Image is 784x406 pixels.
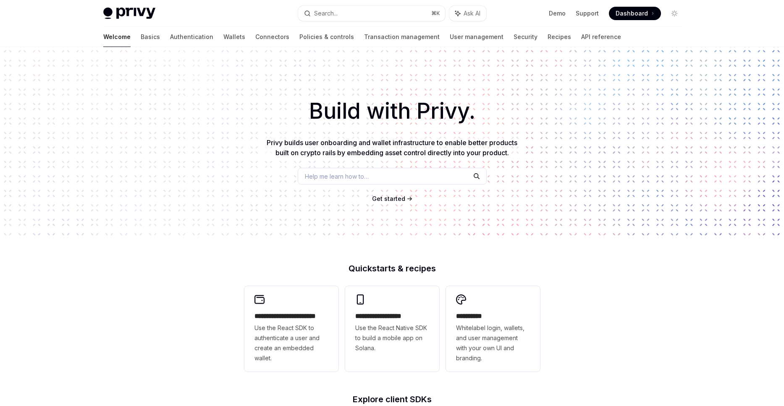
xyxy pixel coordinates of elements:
a: Demo [549,9,566,18]
a: Wallets [223,27,245,47]
span: Ask AI [464,9,480,18]
a: Transaction management [364,27,440,47]
span: Privy builds user onboarding and wallet infrastructure to enable better products built on crypto ... [267,138,517,157]
div: Search... [314,8,338,18]
a: Basics [141,27,160,47]
a: Authentication [170,27,213,47]
img: light logo [103,8,155,19]
button: Search...⌘K [298,6,445,21]
span: Get started [372,195,405,202]
a: Welcome [103,27,131,47]
a: **** *****Whitelabel login, wallets, and user management with your own UI and branding. [446,286,540,372]
span: Whitelabel login, wallets, and user management with your own UI and branding. [456,323,530,363]
h2: Quickstarts & recipes [244,264,540,273]
a: Recipes [548,27,571,47]
a: Connectors [255,27,289,47]
a: Security [514,27,538,47]
span: Use the React SDK to authenticate a user and create an embedded wallet. [254,323,328,363]
a: Get started [372,195,405,203]
h1: Build with Privy. [13,95,771,128]
h2: Explore client SDKs [244,395,540,403]
a: User management [450,27,503,47]
a: **** **** **** ***Use the React Native SDK to build a mobile app on Solana. [345,286,439,372]
span: Dashboard [616,9,648,18]
button: Ask AI [449,6,486,21]
span: ⌘ K [431,10,440,17]
a: Support [576,9,599,18]
button: Toggle dark mode [668,7,681,20]
span: Help me learn how to… [305,172,369,181]
span: Use the React Native SDK to build a mobile app on Solana. [355,323,429,353]
a: Dashboard [609,7,661,20]
a: API reference [581,27,621,47]
a: Policies & controls [299,27,354,47]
